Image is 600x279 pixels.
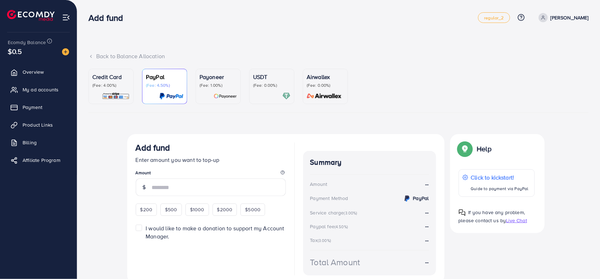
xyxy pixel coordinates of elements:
[459,142,471,155] img: Popup guide
[425,180,429,188] strong: --
[471,184,528,193] p: Guide to payment via PayPal
[8,46,22,56] span: $0.5
[136,170,286,178] legend: Amount
[23,86,59,93] span: My ad accounts
[5,65,72,79] a: Overview
[88,13,129,23] h3: Add fund
[253,73,290,81] p: USDT
[102,92,130,100] img: card
[478,12,510,23] a: regular_2
[253,83,290,88] p: (Fee: 0.00%)
[7,10,55,21] img: logo
[5,100,72,114] a: Payment
[136,156,286,164] p: Enter amount you want to top-up
[310,209,360,216] div: Service charge
[5,153,72,167] a: Affiliate Program
[5,135,72,150] a: Billing
[146,73,183,81] p: PayPal
[23,139,37,146] span: Billing
[92,83,130,88] p: (Fee: 4.00%)
[23,121,53,128] span: Product Links
[200,83,237,88] p: (Fee: 1.00%)
[335,224,348,230] small: (4.50%)
[305,92,344,100] img: card
[140,206,153,213] span: $200
[146,224,284,240] span: I would like to make a donation to support my Account Manager.
[310,158,429,167] h4: Summary
[62,48,69,55] img: image
[459,209,466,216] img: Popup guide
[310,181,327,188] div: Amount
[159,92,183,100] img: card
[307,83,344,88] p: (Fee: 0.00%)
[506,217,527,224] span: Live Chat
[477,145,492,153] p: Help
[217,206,233,213] span: $2000
[310,223,350,230] div: Paypal fee
[214,92,237,100] img: card
[88,52,589,60] div: Back to Balance Allocation
[245,206,261,213] span: $5000
[536,13,589,22] a: [PERSON_NAME]
[23,104,42,111] span: Payment
[146,83,183,88] p: (Fee: 4.50%)
[425,222,429,230] strong: --
[200,73,237,81] p: Payoneer
[551,13,589,22] p: [PERSON_NAME]
[471,173,528,182] p: Click to kickstart!
[23,157,60,164] span: Affiliate Program
[425,258,429,266] strong: --
[318,238,331,243] small: (3.00%)
[310,195,348,202] div: Payment Method
[425,236,429,244] strong: --
[5,83,72,97] a: My ad accounts
[310,256,360,268] div: Total Amount
[425,208,429,216] strong: --
[484,16,504,20] span: regular_2
[190,206,204,213] span: $1000
[310,237,333,244] div: Tax
[344,210,357,216] small: (3.00%)
[570,247,595,274] iframe: Chat
[5,118,72,132] a: Product Links
[282,92,290,100] img: card
[23,68,44,75] span: Overview
[403,194,411,203] img: credit
[136,142,170,153] h3: Add fund
[307,73,344,81] p: Airwallex
[92,73,130,81] p: Credit Card
[413,195,429,202] strong: PayPal
[165,206,177,213] span: $500
[459,209,525,224] span: If you have any problem, please contact us by
[8,39,46,46] span: Ecomdy Balance
[62,13,70,22] img: menu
